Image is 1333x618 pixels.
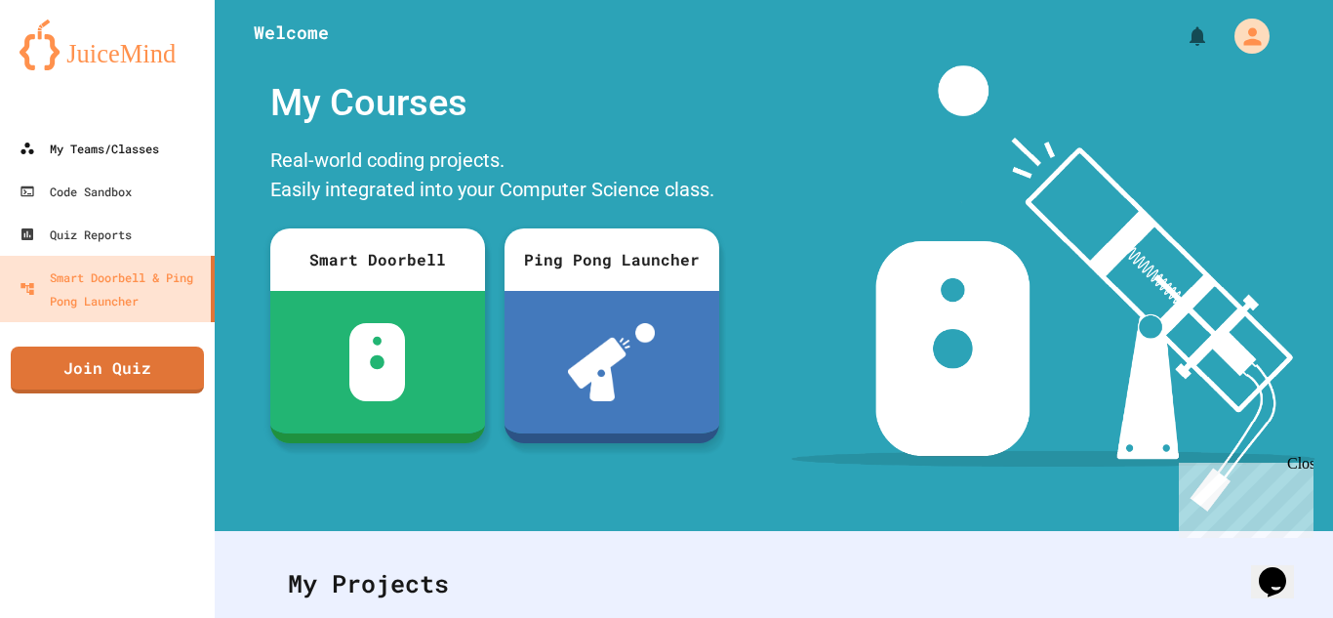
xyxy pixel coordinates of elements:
img: ppl-with-ball.png [568,323,655,401]
iframe: chat widget [1171,455,1313,538]
div: My Teams/Classes [20,137,159,160]
div: Smart Doorbell [270,228,485,291]
div: Ping Pong Launcher [505,228,719,291]
a: Join Quiz [11,347,204,393]
img: banner-image-my-projects.png [791,65,1314,512]
div: My Notifications [1150,20,1214,53]
div: My Courses [261,65,729,141]
img: sdb-white.svg [349,323,405,401]
div: Code Sandbox [20,180,132,203]
img: logo-orange.svg [20,20,195,70]
div: Smart Doorbell & Ping Pong Launcher [20,266,203,312]
div: Real-world coding projects. Easily integrated into your Computer Science class. [261,141,729,214]
div: Chat with us now!Close [8,8,135,124]
div: My Account [1214,14,1274,59]
iframe: chat widget [1251,540,1313,598]
div: Quiz Reports [20,223,132,246]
